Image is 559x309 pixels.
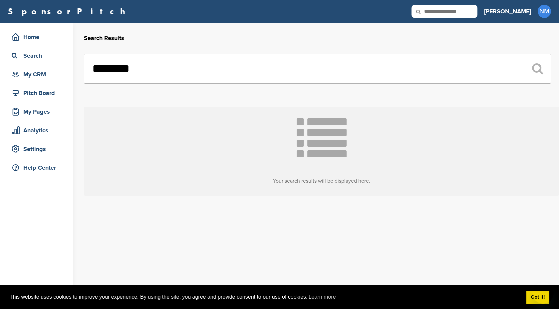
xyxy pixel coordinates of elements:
a: [PERSON_NAME] [484,4,531,19]
a: Settings [7,141,67,157]
div: Search [10,50,67,62]
h3: Your search results will be displayed here. [84,177,559,185]
a: dismiss cookie message [526,291,549,304]
a: My CRM [7,67,67,82]
div: Help Center [10,162,67,174]
div: Pitch Board [10,87,67,99]
div: My CRM [10,68,67,80]
span: This website uses cookies to improve your experience. By using the site, you agree and provide co... [10,292,521,302]
iframe: Button to launch messaging window [532,282,554,304]
a: Pitch Board [7,85,67,101]
div: Home [10,31,67,43]
div: Analytics [10,124,67,136]
a: Home [7,29,67,45]
a: learn more about cookies [308,292,337,302]
a: Search [7,48,67,63]
a: Analytics [7,123,67,138]
a: SponsorPitch [8,7,130,16]
div: My Pages [10,106,67,118]
div: Settings [10,143,67,155]
a: Help Center [7,160,67,175]
h2: Search Results [84,34,551,43]
a: My Pages [7,104,67,119]
h3: [PERSON_NAME] [484,7,531,16]
span: NM [538,5,551,18]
